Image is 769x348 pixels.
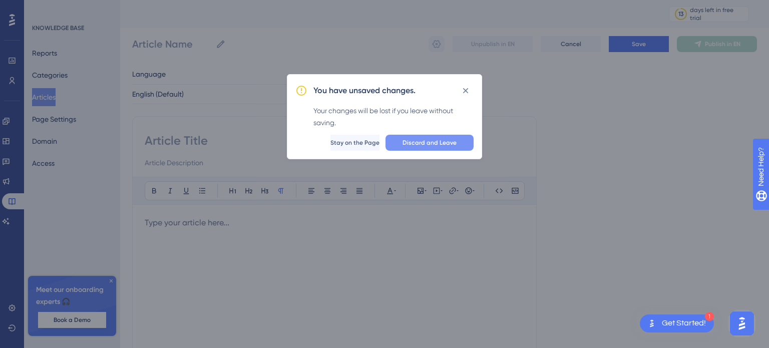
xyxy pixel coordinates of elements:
div: Your changes will be lost if you leave without saving. [313,105,474,129]
span: Need Help? [24,3,63,15]
span: Stay on the Page [330,139,379,147]
span: Discard and Leave [403,139,457,147]
div: Open Get Started! checklist, remaining modules: 1 [640,314,714,332]
iframe: UserGuiding AI Assistant Launcher [727,308,757,338]
img: launcher-image-alternative-text [646,317,658,329]
h2: You have unsaved changes. [313,85,416,97]
div: Get Started! [662,318,706,329]
div: 1 [705,312,714,321]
